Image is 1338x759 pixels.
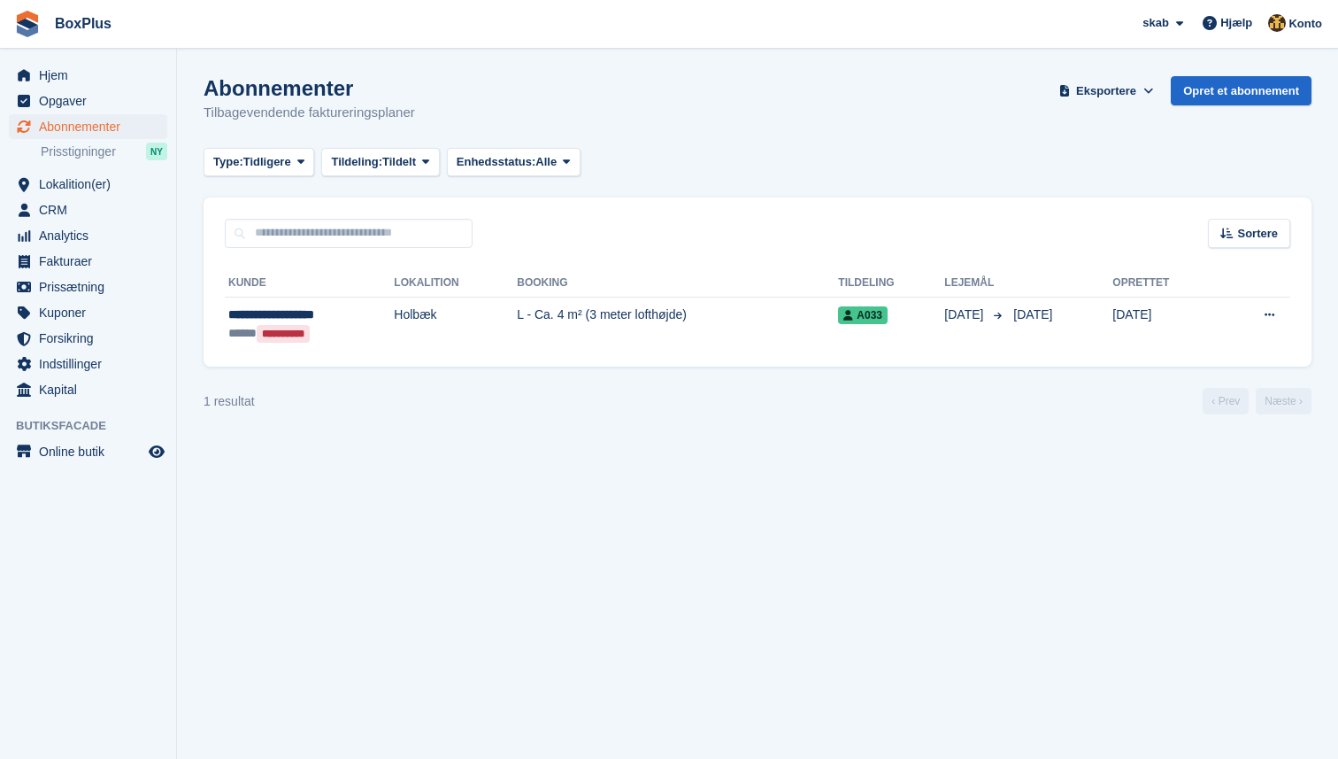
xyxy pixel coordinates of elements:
span: Prissætning [39,275,145,299]
span: CRM [39,197,145,222]
a: menu [9,172,167,197]
button: Eksportere [1056,76,1157,105]
a: BoxPlus [48,9,119,38]
span: Hjælp [1220,14,1252,32]
div: 1 resultat [204,392,255,411]
a: menu [9,114,167,139]
span: Lokalition(er) [39,172,145,197]
button: Enhedsstatus: Alle [447,148,581,177]
img: Jannik Hansen [1268,14,1286,32]
span: Analytics [39,223,145,248]
td: Holbæk [394,297,517,352]
span: Forsikring [39,326,145,351]
span: Enhedsstatus: [457,153,536,171]
a: menu [9,249,167,274]
span: Prisstigninger [41,143,116,160]
a: menu [9,326,167,351]
a: menu [9,223,167,248]
span: Hjem [39,63,145,88]
span: Tidligere [243,153,291,171]
th: Kunde [225,269,394,298]
a: Prisstigninger NY [41,142,167,161]
button: Tildeling: Tildelt [321,148,439,177]
td: [DATE] [1112,297,1219,352]
span: Abonnementer [39,114,145,139]
a: Næste [1256,388,1311,414]
span: skab [1142,14,1169,32]
th: Tildeling [838,269,944,298]
h1: Abonnementer [204,76,415,100]
span: Fakturaer [39,249,145,274]
a: Forhåndsvisning af butik [146,441,167,462]
div: NY [146,143,167,160]
th: Lokalition [394,269,517,298]
span: A033 [838,306,888,324]
span: Opgaver [39,89,145,113]
span: Kuponer [39,300,145,325]
a: Opret et abonnement [1171,76,1311,105]
a: menu [9,197,167,222]
span: Online butik [39,439,145,464]
span: Tildelt [382,153,416,171]
span: Alle [535,153,557,171]
span: Type: [213,153,243,171]
span: Konto [1288,15,1322,33]
nav: Page [1199,388,1315,414]
a: menu [9,352,167,376]
a: menu [9,89,167,113]
span: [DATE] [944,306,987,324]
th: Lejemål [944,269,1006,298]
span: Tildeling: [331,153,382,171]
span: Eksportere [1076,82,1136,100]
span: Indstillinger [39,352,145,376]
span: [DATE] [1013,307,1052,321]
button: Type: Tidligere [204,148,314,177]
a: menu [9,63,167,88]
th: Oprettet [1112,269,1219,298]
p: Tilbagevendende faktureringsplaner [204,103,415,123]
th: Booking [517,269,838,298]
a: menu [9,300,167,325]
img: stora-icon-8386f47178a22dfd0bd8f6a31ec36ba5ce8667c1dd55bd0f319d3a0aa187defe.svg [14,11,41,37]
span: Kapital [39,377,145,402]
span: Sortere [1237,225,1278,243]
td: L - Ca. 4 m² (3 meter lofthøjde) [517,297,838,352]
a: menu [9,275,167,299]
span: Butiksfacade [16,417,176,435]
a: menu [9,439,167,464]
a: menu [9,377,167,402]
a: Tidligere [1203,388,1249,414]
